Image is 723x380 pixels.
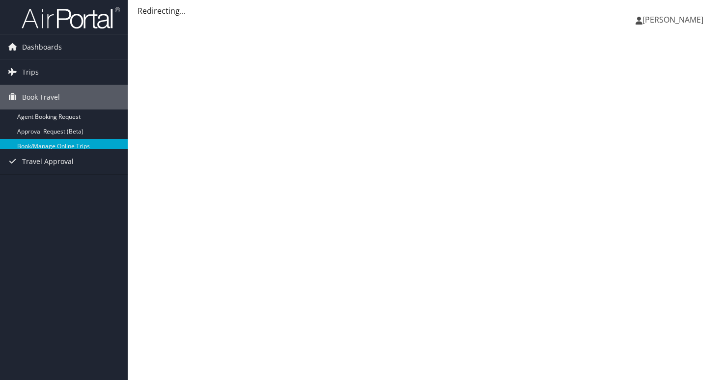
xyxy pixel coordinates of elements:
span: Trips [22,60,39,84]
a: [PERSON_NAME] [636,5,713,34]
img: airportal-logo.png [22,6,120,29]
span: Dashboards [22,35,62,59]
span: [PERSON_NAME] [642,14,703,25]
span: Travel Approval [22,149,74,174]
span: Book Travel [22,85,60,109]
div: Redirecting... [138,5,713,17]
